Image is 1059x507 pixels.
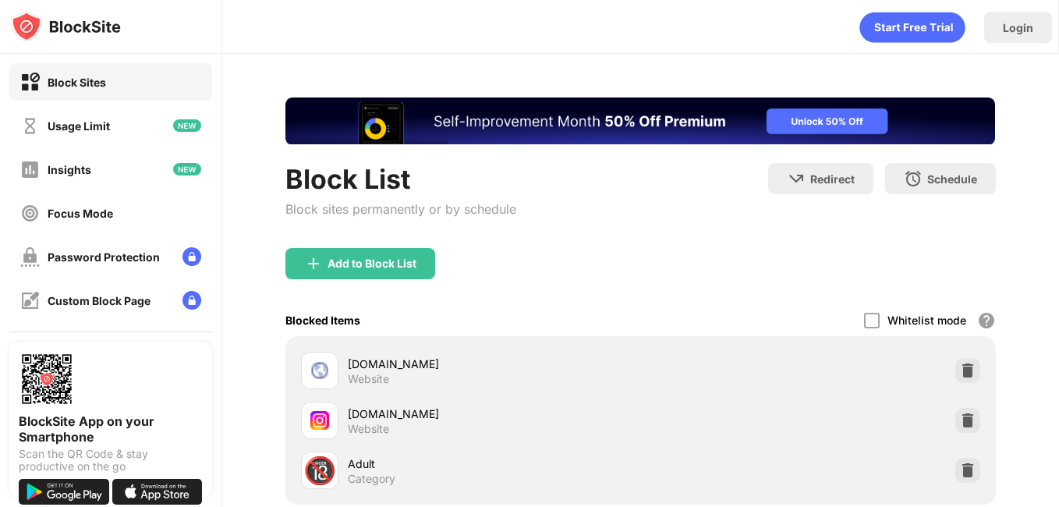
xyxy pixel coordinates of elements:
img: time-usage-off.svg [20,116,40,136]
div: Adult [348,456,640,472]
img: lock-menu.svg [182,291,201,310]
div: Usage Limit [48,119,110,133]
div: Block sites permanently or by schedule [285,201,516,217]
div: animation [859,12,965,43]
div: Insights [48,163,91,176]
img: insights-off.svg [20,160,40,179]
div: Blocked Items [285,314,360,327]
img: new-icon.svg [173,119,201,132]
div: BlockSite App on your Smartphone [19,413,203,445]
div: Add to Block List [328,257,416,270]
div: Focus Mode [48,207,113,220]
div: Category [348,472,395,486]
img: download-on-the-app-store.svg [112,479,203,505]
img: logo-blocksite.svg [11,11,121,42]
img: focus-off.svg [20,204,40,223]
img: get-it-on-google-play.svg [19,479,109,505]
img: customize-block-page-off.svg [20,291,40,310]
div: [DOMAIN_NAME] [348,406,640,422]
iframe: Banner [285,97,995,144]
div: Block List [285,163,516,195]
img: lock-menu.svg [182,247,201,266]
div: Custom Block Page [48,294,151,307]
div: Website [348,422,389,436]
div: Password Protection [48,250,160,264]
img: new-icon.svg [173,163,201,175]
iframe: Sign in with Google Dialog [738,16,1043,175]
div: 🔞 [303,455,336,487]
div: Block Sites [48,76,106,89]
img: favicons [310,361,329,380]
img: options-page-qr-code.png [19,351,75,407]
div: Scan the QR Code & stay productive on the go [19,448,203,473]
img: favicons [310,411,329,430]
div: [DOMAIN_NAME] [348,356,640,372]
img: block-on.svg [20,73,40,92]
div: Website [348,372,389,386]
div: Whitelist mode [887,314,966,327]
img: password-protection-off.svg [20,247,40,267]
